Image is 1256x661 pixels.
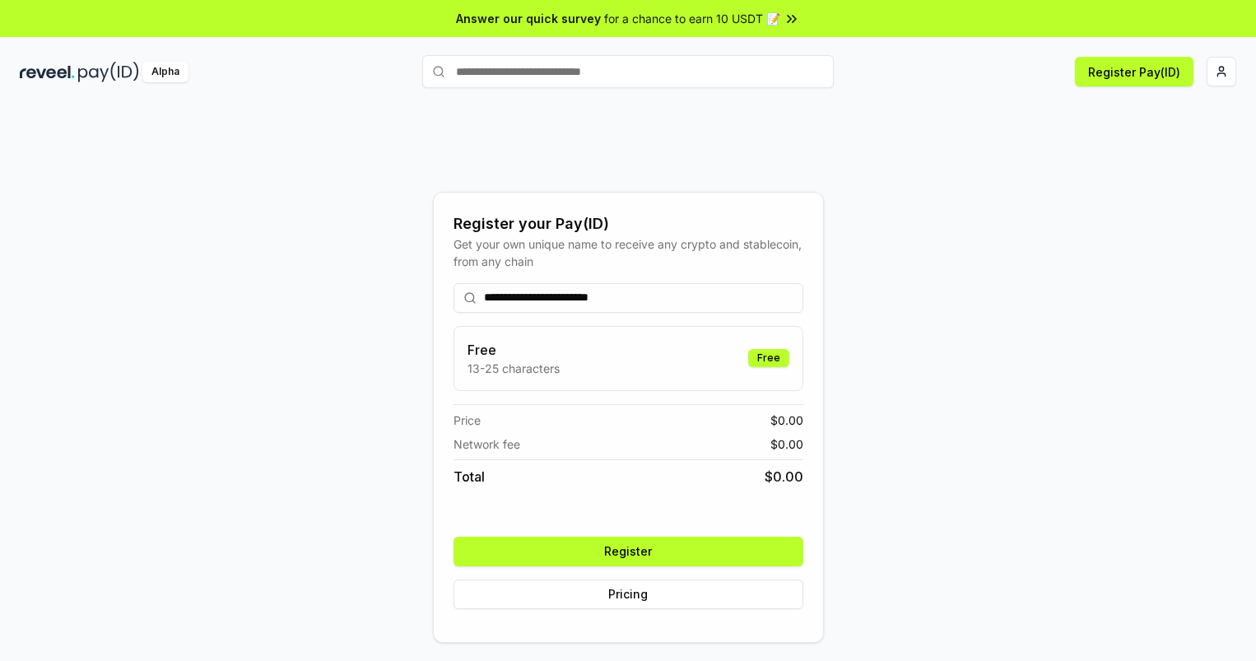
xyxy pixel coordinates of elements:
[454,412,481,429] span: Price
[770,435,803,453] span: $ 0.00
[770,412,803,429] span: $ 0.00
[78,62,139,82] img: pay_id
[1075,57,1193,86] button: Register Pay(ID)
[142,62,188,82] div: Alpha
[454,580,803,609] button: Pricing
[454,467,485,486] span: Total
[456,10,601,27] span: Answer our quick survey
[604,10,780,27] span: for a chance to earn 10 USDT 📝
[454,235,803,270] div: Get your own unique name to receive any crypto and stablecoin, from any chain
[20,62,75,82] img: reveel_dark
[454,537,803,566] button: Register
[454,435,520,453] span: Network fee
[454,212,803,235] div: Register your Pay(ID)
[468,340,560,360] h3: Free
[468,360,560,377] p: 13-25 characters
[748,349,789,367] div: Free
[765,467,803,486] span: $ 0.00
